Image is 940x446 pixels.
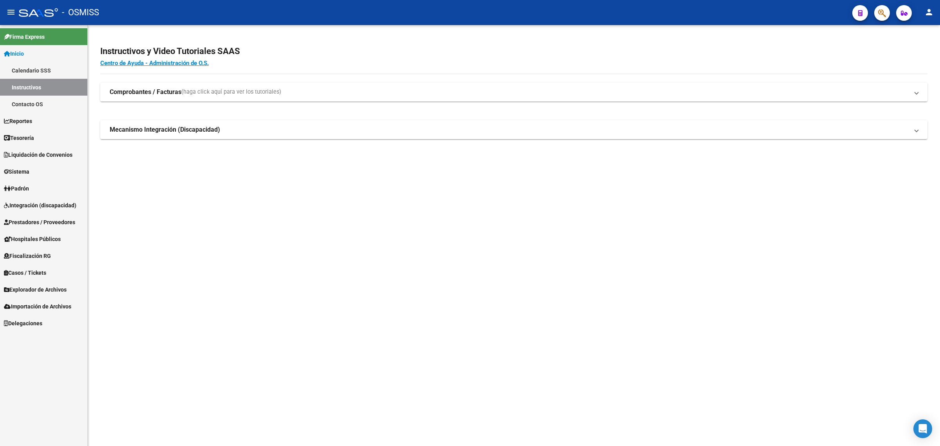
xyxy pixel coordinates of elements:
[4,252,51,260] span: Fiscalización RG
[913,419,932,438] div: Open Intercom Messenger
[4,184,29,193] span: Padrón
[4,167,29,176] span: Sistema
[181,88,281,96] span: (haga click aquí para ver los tutoriales)
[4,268,46,277] span: Casos / Tickets
[4,319,42,328] span: Delegaciones
[4,235,61,243] span: Hospitales Públicos
[4,150,72,159] span: Liquidación de Convenios
[4,285,67,294] span: Explorador de Archivos
[100,83,927,102] mat-expansion-panel-header: Comprobantes / Facturas(haga click aquí para ver los tutoriales)
[110,125,220,134] strong: Mecanismo Integración (Discapacidad)
[924,7,934,17] mat-icon: person
[4,49,24,58] span: Inicio
[4,117,32,125] span: Reportes
[100,44,927,59] h2: Instructivos y Video Tutoriales SAAS
[6,7,16,17] mat-icon: menu
[4,201,76,210] span: Integración (discapacidad)
[100,120,927,139] mat-expansion-panel-header: Mecanismo Integración (Discapacidad)
[100,60,209,67] a: Centro de Ayuda - Administración de O.S.
[4,302,71,311] span: Importación de Archivos
[4,218,75,227] span: Prestadores / Proveedores
[62,4,99,21] span: - OSMISS
[4,33,45,41] span: Firma Express
[110,88,181,96] strong: Comprobantes / Facturas
[4,134,34,142] span: Tesorería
